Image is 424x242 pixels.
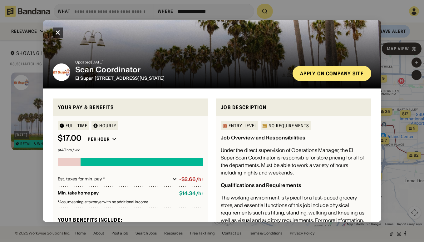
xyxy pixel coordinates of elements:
[58,134,81,143] div: $ 17.00
[58,190,174,196] div: Min. take home pay
[221,182,301,188] div: Qualifications and Requirements
[229,124,257,128] div: Entry-Level
[221,146,366,176] div: Under the direct supervision of Operations Manager, the El Super Scan Coordinator is responsible ...
[75,65,288,74] div: Scan Coordinator
[58,176,170,182] div: Est. taxes for min. pay *
[58,103,203,111] div: Your pay & benefits
[66,124,87,128] div: Full-time
[75,75,92,81] span: El Super
[58,148,203,152] div: at 40 hrs / wk
[88,136,110,142] div: Per hour
[179,176,203,182] div: -$2.66/hr
[300,71,364,76] div: Apply on company site
[269,124,309,128] div: No Requirements
[75,76,288,81] div: · [STREET_ADDRESS][US_STATE]
[179,190,203,196] div: $ 14.34 / hr
[99,124,116,128] div: HOURLY
[75,60,288,64] div: Updated [DATE]
[221,103,366,111] div: Job Description
[58,217,203,223] div: Your benefits include:
[58,200,203,204] div: Assumes single taxpayer with no additional income
[221,134,305,141] div: Job Overview and Responsibilities
[53,63,70,81] img: El Super logo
